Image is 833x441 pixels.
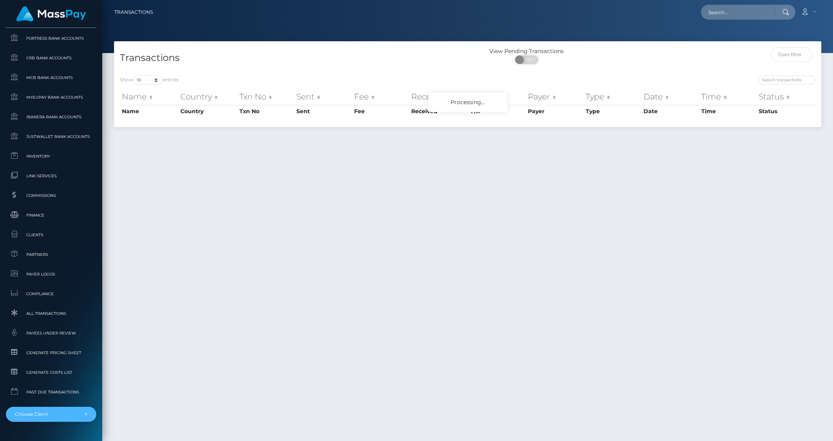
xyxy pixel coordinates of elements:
[757,89,815,105] th: Status
[6,207,96,224] a: Finance
[352,105,409,118] th: Fee
[9,73,93,82] span: MCB Bank Accounts
[9,152,93,161] span: Inventory
[9,230,93,239] span: Clients
[352,89,409,105] th: Fee
[9,250,93,259] span: Partners
[758,75,815,85] input: Search transactions
[409,105,469,118] th: Received
[6,246,96,263] a: Partners
[6,128,96,145] a: JustWallet Bank Accounts
[114,4,153,20] a: Transactions
[428,93,507,112] div: Processing...
[757,105,815,118] th: Status
[584,89,641,105] th: Type
[9,34,93,43] span: Fortress Bank Accounts
[6,285,96,302] a: Compliance
[6,407,96,422] button: Choose Client
[9,368,93,377] span: Generate Costs List
[699,105,757,118] th: Time
[120,105,178,118] th: Name
[526,105,584,118] th: Payer
[15,411,78,417] div: Choose Client
[519,55,539,64] span: OFF
[9,171,93,180] span: Link Services
[237,105,294,118] th: Txn No
[409,89,469,105] th: Received
[526,89,584,105] th: Payer
[6,364,96,381] a: Generate Costs List
[9,309,93,318] span: All Transactions
[9,388,93,397] span: Past Due Transactions
[294,105,352,118] th: Sent
[6,187,96,204] a: Commissions
[6,50,96,66] a: CRB Bank Accounts
[9,289,93,298] span: Compliance
[9,211,93,220] span: Finance
[699,89,757,105] th: Time
[584,105,641,118] th: Type
[16,6,86,22] img: MassPay Logo
[6,266,96,283] a: Payer Logos
[771,47,812,62] input: Date filter
[9,53,93,62] span: CRB Bank Accounts
[9,191,93,200] span: Commissions
[9,112,93,121] span: Ibanera Bank Accounts
[6,89,96,106] a: MyEUPay Bank Accounts
[6,167,96,184] a: Link Services
[178,89,238,105] th: Country
[6,108,96,125] a: Ibanera Bank Accounts
[642,89,699,105] th: Date
[9,93,93,102] span: MyEUPay Bank Accounts
[6,148,96,165] a: Inventory
[120,51,462,65] h4: Transactions
[6,30,96,47] a: Fortress Bank Accounts
[120,89,178,105] th: Name
[9,329,93,338] span: Payees under Review
[6,344,96,361] a: Generate Pricing Sheet
[294,89,352,105] th: Sent
[701,5,775,20] input: Search...
[9,132,93,141] span: JustWallet Bank Accounts
[6,384,96,401] a: Past Due Transactions
[9,348,93,357] span: Generate Pricing Sheet
[9,270,93,279] span: Payer Logos
[468,47,586,55] div: View Pending Transactions
[120,75,179,85] label: Show entries
[6,305,96,322] a: All Transactions
[6,226,96,243] a: Clients
[237,89,294,105] th: Txn No
[642,105,699,118] th: Date
[6,325,96,342] a: Payees under Review
[133,75,163,85] select: Showentries
[469,89,526,105] th: F/X
[6,69,96,86] a: MCB Bank Accounts
[178,105,238,118] th: Country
